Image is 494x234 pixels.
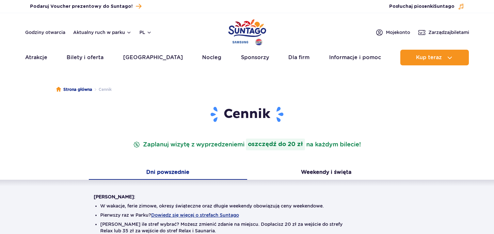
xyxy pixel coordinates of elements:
[329,50,381,65] a: Informacje i pomoc
[123,50,183,65] a: [GEOGRAPHIC_DATA]
[56,86,92,93] a: Strona główna
[151,212,239,218] button: Dowiedz się więcej o strefach Suntago
[139,29,152,36] button: pl
[30,3,133,10] span: Podaruj Voucher prezentowy do Suntago!
[25,50,47,65] a: Atrakcje
[132,139,362,150] p: Zaplanuj wizytę z wyprzedzeniem na każdym bilecie!
[288,50,310,65] a: Dla firm
[92,86,112,93] li: Cennik
[428,29,469,36] span: Zarządzaj biletami
[89,166,247,180] button: Dni powszednie
[228,16,266,46] a: Park of Poland
[94,194,135,199] strong: [PERSON_NAME]:
[25,29,65,36] a: Godziny otwarcia
[100,221,394,234] li: [PERSON_NAME] ile stref wybrać? Możesz zmienić zdanie na miejscu. Dopłacisz 20 zł za wejście do s...
[100,203,394,209] li: W wakacje, ferie zimowe, okresy świąteczne oraz długie weekendy obowiązują ceny weekendowe.
[202,50,221,65] a: Nocleg
[416,55,442,60] span: Kup teraz
[30,2,141,11] a: Podaruj Voucher prezentowy do Suntago!
[389,3,464,10] button: Posłuchaj piosenkiSuntago
[386,29,410,36] span: Moje konto
[241,50,269,65] a: Sponsorzy
[73,30,132,35] button: Aktualny ruch w parku
[67,50,104,65] a: Bilety i oferta
[100,212,394,218] li: Pierwszy raz w Parku?
[434,4,454,9] span: Suntago
[247,166,406,180] button: Weekendy i święta
[418,28,469,36] a: Zarządzajbiletami
[94,106,401,123] h1: Cennik
[389,3,454,10] span: Posłuchaj piosenki
[246,139,305,150] strong: oszczędź do 20 zł
[400,50,469,65] button: Kup teraz
[375,28,410,36] a: Mojekonto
